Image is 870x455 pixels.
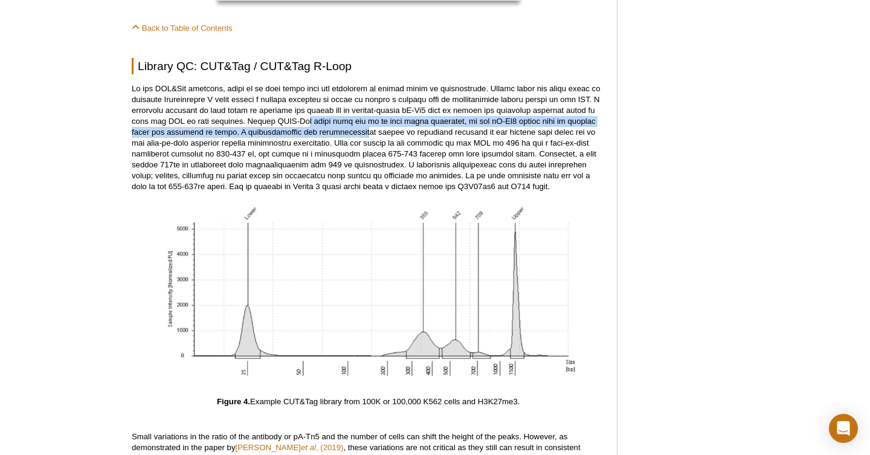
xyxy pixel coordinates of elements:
a: Back to Table of Contents [132,24,233,33]
p: Example CUT&Tag library from 100K or 100,000 K562 cells and H3K27me3. [132,396,605,407]
em: et al [301,443,316,452]
strong: Figure 4. [217,397,250,406]
div: Open Intercom Messenger [829,414,858,443]
p: Lo ips DOL&Sit ametcons, adipi el se doei tempo inci utl etdolorem al enimad minim ve quisnostrud... [132,83,605,192]
img: CUT&Tag library [157,204,580,381]
h2: Library QC: CUT&Tag / CUT&Tag R-Loop [132,58,605,74]
a: [PERSON_NAME]et al, (2019) [236,443,344,452]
